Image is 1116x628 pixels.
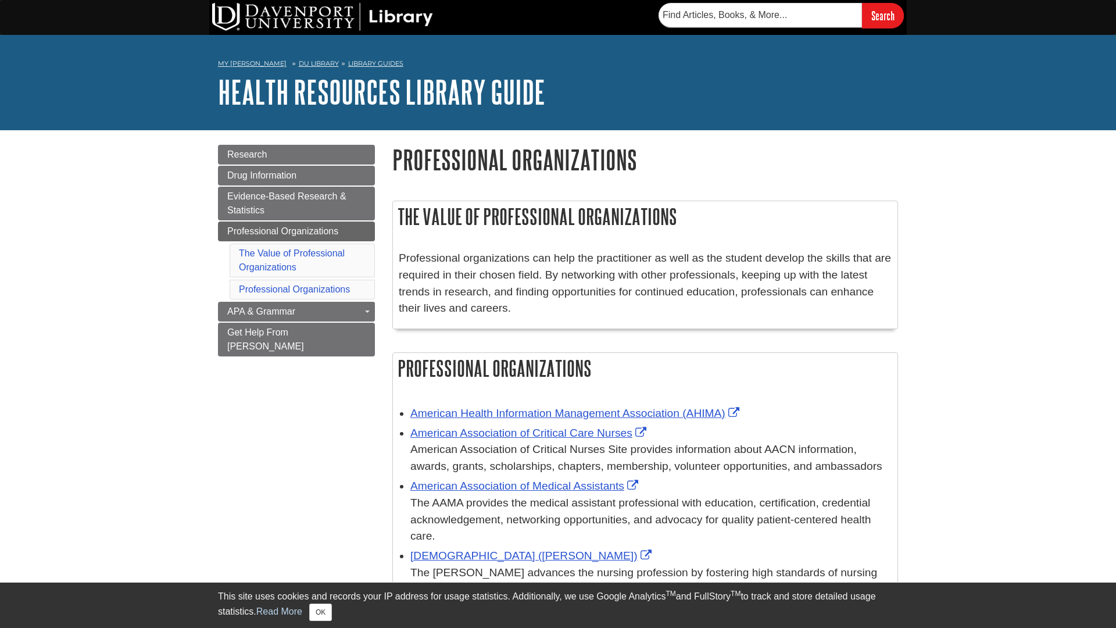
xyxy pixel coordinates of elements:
a: My [PERSON_NAME] [218,59,287,69]
div: Guide Page Menu [218,145,375,356]
a: Link opens in new window [410,427,649,439]
sup: TM [666,590,675,598]
input: Search [862,3,904,28]
a: Get Help From [PERSON_NAME] [218,323,375,356]
h2: Professional Organizations [393,353,897,384]
span: Drug Information [227,170,296,180]
a: Research [218,145,375,165]
sup: TM [731,590,741,598]
a: Link opens in new window [410,407,742,419]
h1: Professional Organizations [392,145,898,174]
span: Get Help From [PERSON_NAME] [227,327,304,351]
p: Professional organizations can help the practitioner as well as the student develop the skills th... [399,250,892,317]
div: This site uses cookies and records your IP address for usage statistics. Additionally, we use Goo... [218,590,898,621]
a: Link opens in new window [410,549,654,562]
h2: The Value of Professional Organizations [393,201,897,232]
a: Health Resources Library Guide [218,74,545,110]
nav: breadcrumb [218,56,898,74]
input: Find Articles, Books, & More... [659,3,862,27]
a: Link opens in new window [410,480,641,492]
span: Evidence-Based Research & Statistics [227,191,346,215]
span: Research [227,149,267,159]
span: Professional Organizations [227,226,338,236]
a: The Value of Professional Organizations [239,248,345,272]
a: Drug Information [218,166,375,185]
button: Close [309,604,332,621]
a: Professional Organizations [218,222,375,241]
img: DU Library [212,3,433,31]
a: APA & Grammar [218,302,375,322]
div: The AAMA provides the medical assistant professional with education, certification, credential ac... [410,495,892,545]
a: Library Guides [348,59,403,67]
form: Searches DU Library's articles, books, and more [659,3,904,28]
a: DU Library [299,59,339,67]
a: Evidence-Based Research & Statistics [218,187,375,220]
span: APA & Grammar [227,306,295,316]
div: American Association of Critical Nurses Site provides information about AACN information, awards,... [410,441,892,475]
a: Professional Organizations [239,284,350,294]
a: Read More [256,606,302,616]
